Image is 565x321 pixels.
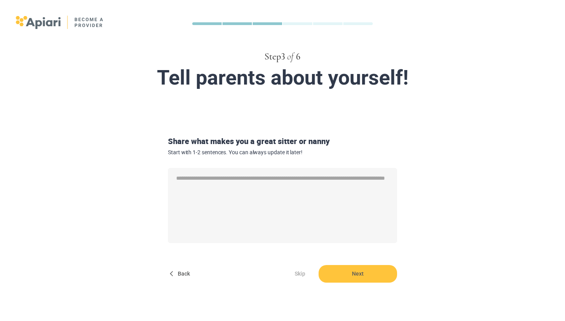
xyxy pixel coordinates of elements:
[97,67,468,89] div: Tell parents about yourself!
[287,52,293,61] span: of
[165,136,400,155] div: Share what makes you a great sitter or nanny
[287,265,312,283] button: Skip
[319,265,397,283] button: Next
[82,50,483,63] div: Step 3 6
[16,16,104,29] img: logo
[168,149,397,156] span: Start with 1-2 sentences. You can always update it later!
[168,265,193,283] button: Back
